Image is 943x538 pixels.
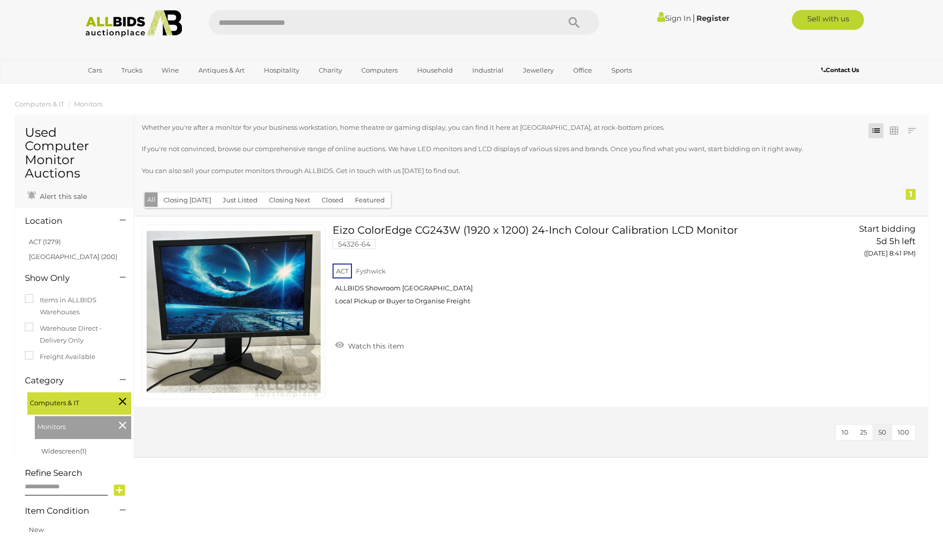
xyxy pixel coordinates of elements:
a: Industrial [466,62,510,79]
label: Freight Available [25,351,95,362]
h4: Refine Search [25,468,131,478]
button: Closing [DATE] [158,192,217,208]
button: Closed [316,192,349,208]
a: Watch this item [333,338,407,353]
b: Contact Us [821,66,859,74]
p: Whether you're after a monitor for your business workstation, home theatre or gaming display, you... [142,122,848,133]
button: Search [549,10,599,35]
label: Warehouse Direct - Delivery Only [25,323,124,346]
span: Start bidding [859,224,916,234]
button: 100 [892,425,915,440]
h4: Item Condition [25,506,105,516]
a: Sign In [657,13,691,23]
h4: Category [25,376,105,385]
a: New [29,526,44,534]
span: 25 [860,428,867,436]
a: [GEOGRAPHIC_DATA] [82,79,165,95]
a: Alert this sale [25,188,89,203]
a: Sports [605,62,638,79]
span: 50 [878,428,886,436]
button: Just Listed [217,192,263,208]
span: Watch this item [345,342,404,351]
span: (1) [80,447,86,455]
span: Monitors [37,419,112,433]
a: Computers [355,62,404,79]
h4: Location [25,216,105,226]
a: Wine [155,62,185,79]
a: Hospitality [257,62,306,79]
p: You can also sell your computer monitors through ALLBIDS. Get in touch with us [DATE] to find out. [142,165,848,177]
span: | [692,12,695,23]
a: Contact Us [821,65,861,76]
button: 50 [872,425,892,440]
a: Widescreen(1) [41,447,86,455]
a: [GEOGRAPHIC_DATA] (200) [29,253,117,261]
a: Register [696,13,729,23]
p: If you're not convinced, browse our comprehensive range of online auctions. We have LED monitors ... [142,143,848,155]
button: Closing Next [263,192,316,208]
label: Items in ALLBIDS Warehouses [25,294,124,318]
span: Alert this sale [37,192,87,201]
button: All [145,192,158,207]
img: 54326-64a.jpg [147,225,321,399]
a: Sell with us [792,10,864,30]
a: Household [411,62,459,79]
h1: Used Computer Monitor Auctions [25,126,124,180]
a: Antiques & Art [192,62,251,79]
a: Trucks [115,62,149,79]
button: Featured [349,192,391,208]
a: Cars [82,62,108,79]
h4: Show Only [25,273,105,283]
a: Office [567,62,599,79]
span: 10 [842,428,849,436]
a: Computers & IT [15,100,64,108]
a: Charity [312,62,348,79]
a: ACT (1279) [29,238,61,246]
img: Allbids.com.au [80,10,188,37]
span: Computers & IT [30,395,104,409]
span: 100 [898,428,909,436]
button: 25 [854,425,873,440]
a: Start bidding 5d 5h left ([DATE] 8:41 PM) [803,224,918,263]
a: Jewellery [516,62,560,79]
a: Eizo ColorEdge CG243W (1920 x 1200) 24-Inch Colour Calibration LCD Monitor 54326-64 ACT Fyshwick ... [340,224,788,313]
a: Monitors [74,100,102,108]
button: 10 [836,425,855,440]
div: 1 [906,189,916,200]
